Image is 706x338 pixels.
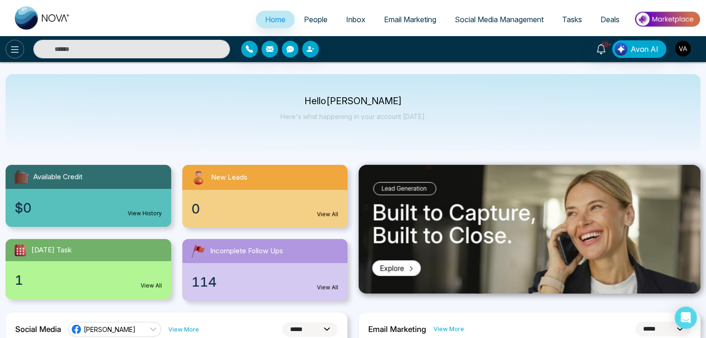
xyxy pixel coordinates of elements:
a: View All [317,210,338,219]
p: Here's what happening in your account [DATE]. [280,113,426,120]
a: Tasks [553,11,591,28]
span: 0 [192,199,200,219]
a: View All [141,282,162,290]
span: 1 [15,270,23,290]
img: newLeads.svg [190,169,207,186]
img: User Avatar [675,41,691,56]
span: Incomplete Follow Ups [210,246,283,257]
span: $0 [15,198,31,218]
a: Social Media Management [446,11,553,28]
span: 10+ [601,40,609,49]
img: Market-place.gif [633,9,700,30]
span: Avon AI [631,44,658,55]
a: Incomplete Follow Ups114View All [177,239,353,301]
span: [PERSON_NAME] [84,325,136,334]
img: followUps.svg [190,243,206,259]
h2: Email Marketing [368,325,426,334]
a: New Leads0View All [177,165,353,228]
img: . [359,165,700,294]
a: View More [168,325,199,334]
a: People [295,11,337,28]
img: availableCredit.svg [13,169,30,185]
a: Inbox [337,11,375,28]
button: Avon AI [612,40,666,58]
span: Email Marketing [384,15,436,24]
a: View History [128,209,162,218]
img: Nova CRM Logo [15,6,70,30]
p: Hello [PERSON_NAME] [280,97,426,105]
a: Home [256,11,295,28]
span: New Leads [211,172,248,183]
span: [DATE] Task [31,245,72,256]
span: Inbox [346,15,365,24]
span: Social Media Management [455,15,544,24]
a: View More [434,325,464,333]
div: Open Intercom Messenger [675,307,697,329]
h2: Social Media [15,325,61,334]
a: View All [317,283,338,292]
img: todayTask.svg [13,243,28,257]
span: Deals [601,15,619,24]
span: Tasks [562,15,582,24]
span: Available Credit [33,172,82,182]
a: Email Marketing [375,11,446,28]
span: People [304,15,328,24]
img: Lead Flow [614,43,627,56]
span: Home [265,15,285,24]
a: Deals [591,11,629,28]
a: 10+ [590,40,612,56]
span: 114 [192,272,217,292]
